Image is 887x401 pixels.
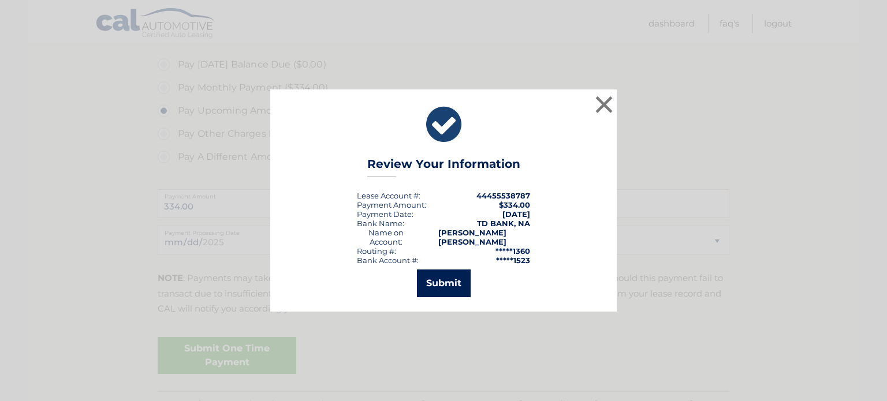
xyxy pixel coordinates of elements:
[357,191,420,200] div: Lease Account #:
[417,269,471,297] button: Submit
[499,200,530,209] span: $334.00
[357,209,412,219] span: Payment Date
[592,93,616,116] button: ×
[357,228,415,246] div: Name on Account:
[357,200,426,209] div: Payment Amount:
[477,219,530,228] strong: TD BANK, NA
[438,228,506,246] strong: [PERSON_NAME] [PERSON_NAME]
[502,209,530,219] span: [DATE]
[357,256,419,265] div: Bank Account #:
[476,191,530,200] strong: 44455538787
[357,209,413,219] div: :
[357,219,404,228] div: Bank Name:
[357,246,396,256] div: Routing #:
[367,157,520,177] h3: Review Your Information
